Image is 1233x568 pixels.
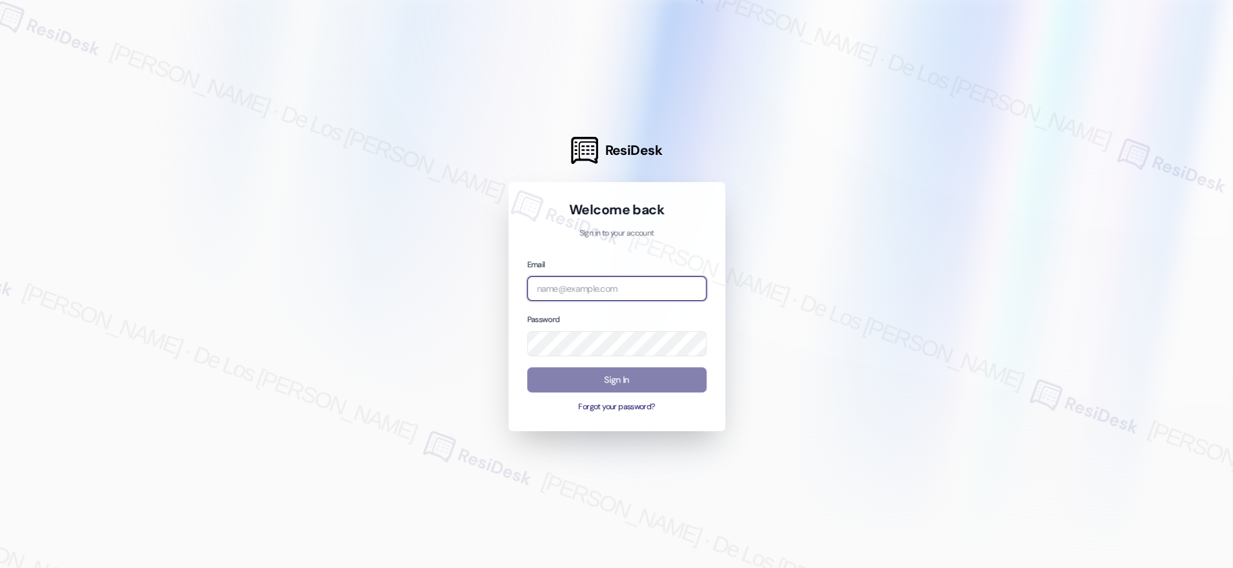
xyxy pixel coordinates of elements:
[527,367,707,392] button: Sign In
[527,259,545,270] label: Email
[605,141,662,159] span: ResiDesk
[527,314,560,325] label: Password
[527,228,707,239] p: Sign in to your account
[571,137,598,164] img: ResiDesk Logo
[527,276,707,301] input: name@example.com
[527,201,707,219] h1: Welcome back
[527,401,707,413] button: Forgot your password?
